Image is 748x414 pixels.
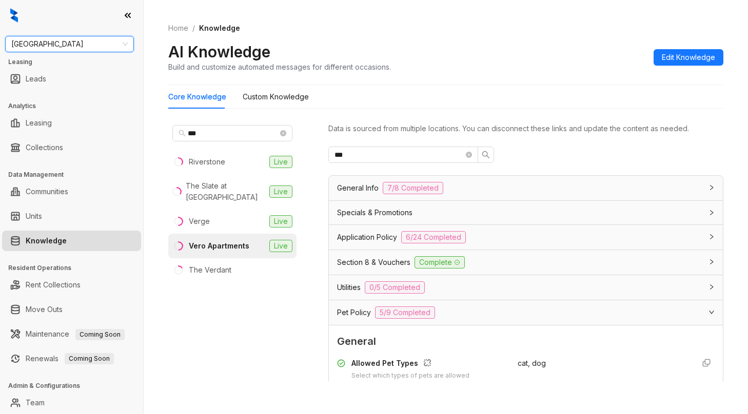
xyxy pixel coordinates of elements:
li: Move Outs [2,299,141,320]
span: Utilities [337,282,361,293]
div: Section 8 & VouchersComplete [329,250,723,275]
img: logo [10,8,18,23]
a: Knowledge [26,231,67,251]
span: Section 8 & Vouchers [337,257,410,268]
a: Units [26,206,42,226]
span: close-circle [466,152,472,158]
div: Application Policy6/24 Completed [329,225,723,250]
a: Home [166,23,190,34]
button: Edit Knowledge [654,49,723,66]
span: collapsed [708,259,715,265]
span: Complete [415,256,465,268]
div: Allowed Pet Types [351,358,469,371]
span: 7/8 Completed [383,182,443,194]
span: General [337,334,715,349]
span: Fairfield [11,36,128,52]
li: Maintenance [2,324,141,344]
h3: Admin & Configurations [8,381,143,390]
span: search [482,151,490,159]
span: 6/24 Completed [401,231,466,243]
span: Live [269,185,292,198]
li: Collections [2,137,141,158]
div: Utilities0/5 Completed [329,275,723,300]
h3: Data Management [8,170,143,179]
a: Leasing [26,113,52,133]
span: collapsed [708,184,715,191]
li: Renewals [2,348,141,369]
div: The Verdant [189,264,231,276]
li: Communities [2,181,141,202]
a: Communities [26,181,68,202]
span: Live [269,240,292,252]
a: RenewalsComing Soon [26,348,114,369]
div: The Slate at [GEOGRAPHIC_DATA] [186,180,265,203]
a: Team [26,392,45,413]
span: 0/5 Completed [365,281,425,294]
span: General Info [337,182,379,194]
div: Verge [189,216,210,227]
li: Rent Collections [2,275,141,295]
span: Edit Knowledge [662,52,715,63]
li: Leads [2,69,141,89]
li: Knowledge [2,231,141,251]
span: expanded [708,309,715,315]
a: Leads [26,69,46,89]
span: collapsed [708,210,715,216]
div: Core Knowledge [168,91,226,102]
span: search [179,130,186,137]
div: Data is sourced from multiple locations. You can disconnect these links and update the content as... [328,123,723,134]
span: collapsed [708,234,715,240]
li: Team [2,392,141,413]
div: Select which types of pets are allowed [351,371,469,381]
span: close-circle [280,130,286,136]
div: Specials & Promotions [329,201,723,224]
span: Pet Policy [337,307,371,318]
div: Vero Apartments [189,240,249,252]
div: General Info7/8 Completed [329,176,723,200]
a: Collections [26,137,63,158]
a: Rent Collections [26,275,81,295]
span: 5/9 Completed [375,306,435,319]
span: Specials & Promotions [337,207,412,218]
span: Application Policy [337,232,397,243]
div: Pet Policy5/9 Completed [329,300,723,325]
h3: Analytics [8,101,143,111]
li: Leasing [2,113,141,133]
span: cat, dog [518,359,546,367]
a: Move Outs [26,299,63,320]
h3: Resident Operations [8,263,143,273]
li: / [192,23,195,34]
span: Coming Soon [65,353,114,364]
span: Live [269,156,292,168]
div: Riverstone [189,156,225,168]
span: collapsed [708,284,715,290]
span: Coming Soon [75,329,125,340]
span: Knowledge [199,24,240,32]
div: Build and customize automated messages for different occasions. [168,61,391,72]
div: Custom Knowledge [243,91,309,102]
h3: Leasing [8,57,143,67]
li: Units [2,206,141,226]
h2: AI Knowledge [168,42,270,61]
span: Live [269,215,292,227]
